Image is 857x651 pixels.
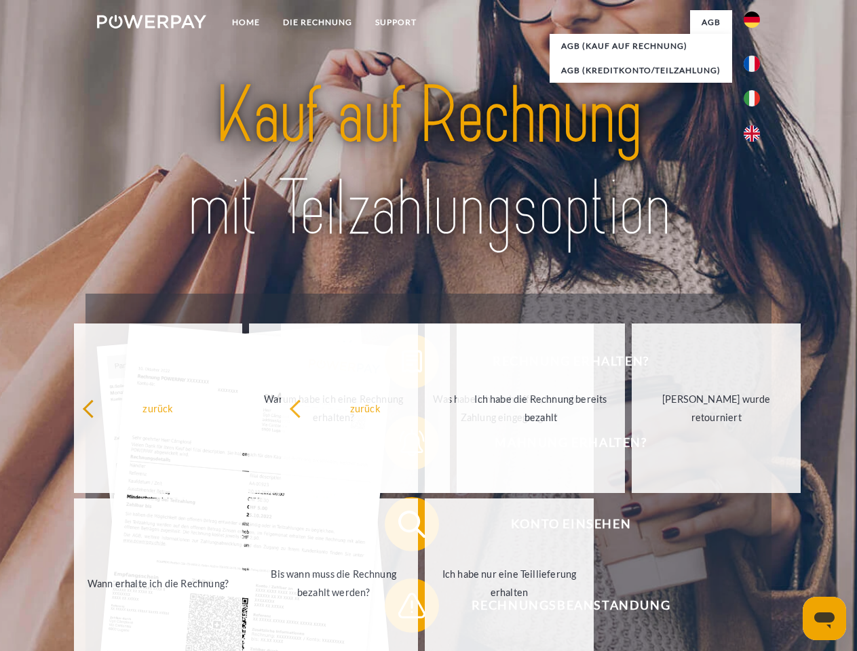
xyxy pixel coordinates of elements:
[744,125,760,142] img: en
[257,565,410,601] div: Bis wann muss die Rechnung bezahlt werden?
[550,34,732,58] a: AGB (Kauf auf Rechnung)
[744,90,760,106] img: it
[640,390,793,427] div: [PERSON_NAME] wurde retourniert
[744,12,760,28] img: de
[271,10,364,35] a: DIE RECHNUNG
[744,56,760,72] img: fr
[550,58,732,83] a: AGB (Kreditkonto/Teilzahlung)
[82,399,235,417] div: zurück
[465,390,617,427] div: Ich habe die Rechnung bereits bezahlt
[289,399,442,417] div: zurück
[803,597,846,640] iframe: Schaltfläche zum Öffnen des Messaging-Fensters
[364,10,428,35] a: SUPPORT
[257,390,410,427] div: Warum habe ich eine Rechnung erhalten?
[130,65,727,260] img: title-powerpay_de.svg
[433,565,586,601] div: Ich habe nur eine Teillieferung erhalten
[97,15,206,28] img: logo-powerpay-white.svg
[690,10,732,35] a: agb
[82,574,235,592] div: Wann erhalte ich die Rechnung?
[221,10,271,35] a: Home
